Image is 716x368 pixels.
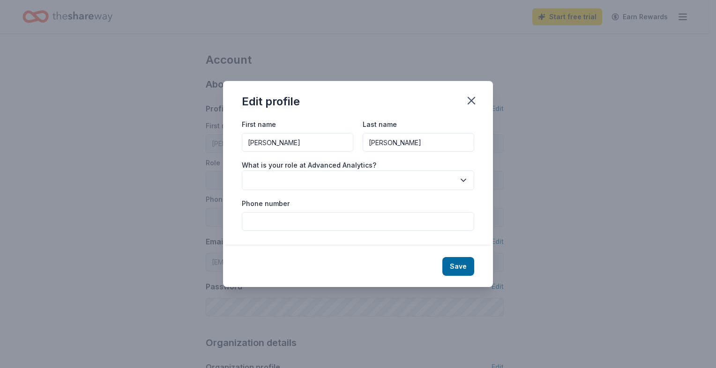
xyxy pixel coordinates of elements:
label: First name [242,120,276,129]
button: Save [442,257,474,276]
div: Edit profile [242,94,300,109]
label: Last name [363,120,397,129]
label: What is your role at Advanced Analytics? [242,161,376,170]
label: Phone number [242,199,290,208]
